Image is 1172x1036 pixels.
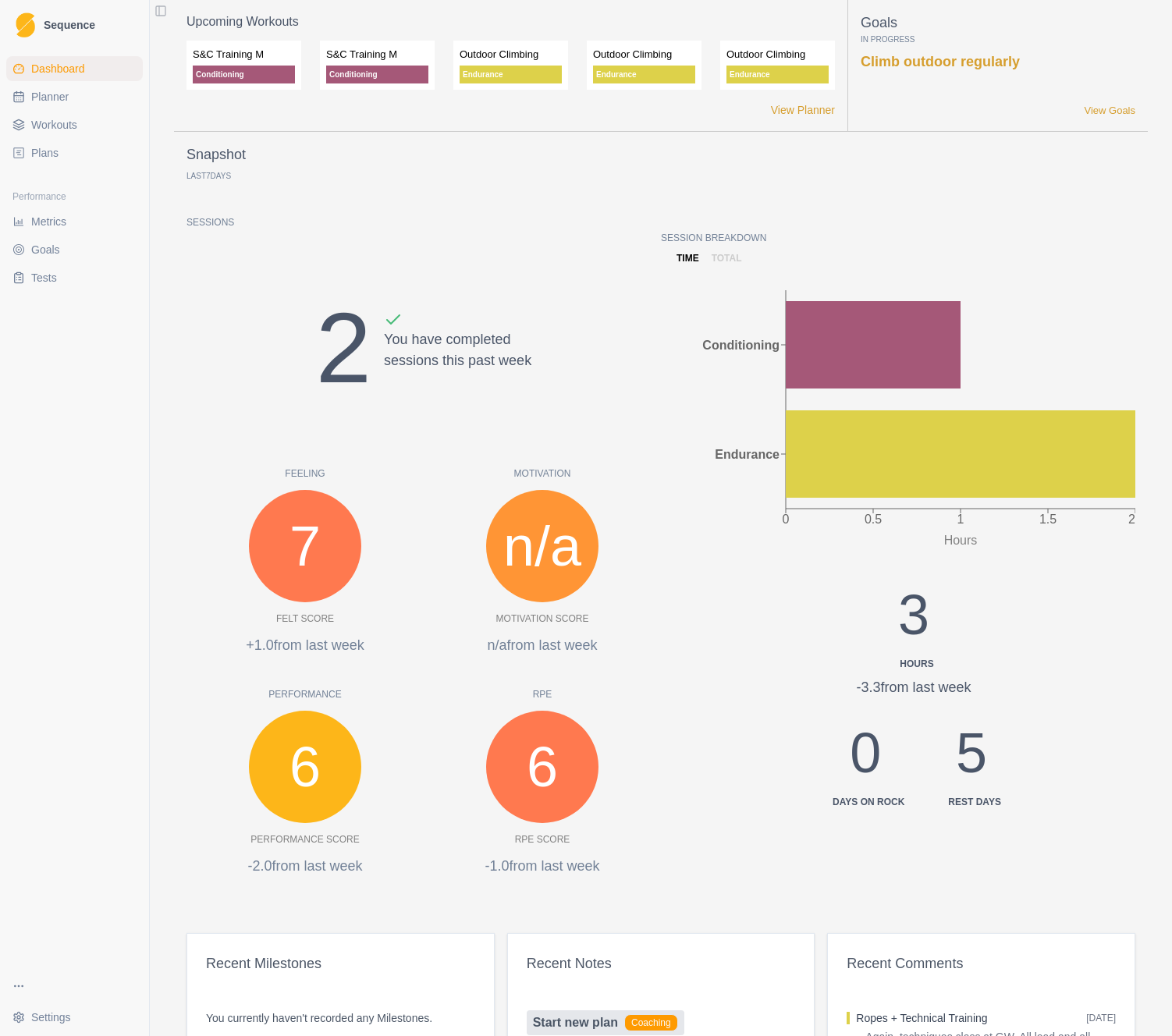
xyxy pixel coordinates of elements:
tspan: 2 [1128,513,1135,526]
div: Performance [6,184,143,209]
div: 2 [316,273,371,423]
p: RPE [424,687,661,701]
p: Endurance [726,66,829,83]
div: 0 [826,711,904,809]
span: Dashboard [31,61,85,76]
span: n/a [503,504,581,588]
p: Performance Score [250,832,359,846]
div: Endurance [847,1012,850,1024]
div: 5 [942,711,1001,809]
p: Performance [186,687,424,701]
a: Dashboard [6,56,143,81]
a: LogoSequence [6,6,143,44]
p: Endurance [460,66,562,83]
span: Goals [31,242,60,257]
p: -1.0 from last week [424,856,661,877]
tspan: Conditioning [702,338,780,351]
span: 7 [206,172,211,180]
p: Endurance [593,66,695,83]
div: 3 [808,573,1020,671]
p: S&C Training M [326,47,428,62]
p: Feeling [186,467,424,481]
button: Ropes + Technical Training [856,1010,987,1026]
a: Climb outdoor regularly [861,54,1020,69]
p: Motivation Score [496,612,589,626]
p: RPE Score [515,832,570,846]
div: Recent Comments [847,953,1116,974]
tspan: 0.5 [865,513,882,526]
span: 7 [289,504,321,588]
p: total [712,251,742,265]
a: View Goals [1084,103,1135,119]
div: You have completed sessions this past week [384,310,531,423]
p: time [677,251,699,265]
p: n/a from last week [424,635,661,656]
span: Workouts [31,117,77,133]
p: S&C Training M [193,47,295,62]
p: Sessions [186,215,661,229]
p: Session Breakdown [661,231,1135,245]
p: Goals [861,12,1135,34]
p: +1.0 from last week [186,635,424,656]
p: Outdoor Climbing [593,47,695,62]
p: Outdoor Climbing [726,47,829,62]
p: In Progress [861,34,1135,45]
a: Tests [6,265,143,290]
a: Workouts [6,112,143,137]
a: Planner [6,84,143,109]
span: 6 [527,725,558,809]
div: Days on Rock [833,795,904,809]
p: Outdoor Climbing [460,47,562,62]
a: Plans [6,140,143,165]
img: Logo [16,12,35,38]
tspan: 1.5 [1039,513,1057,526]
span: Tests [31,270,57,286]
p: Snapshot [186,144,246,165]
span: [DATE] [1086,1012,1116,1024]
span: Planner [31,89,69,105]
a: Metrics [6,209,143,234]
a: Start new planCoaching [527,1010,684,1035]
p: Last Days [186,172,231,180]
span: Plans [31,145,59,161]
button: Settings [6,1005,143,1030]
div: -3.3 from last week [808,677,1020,698]
div: Hours [814,657,1020,671]
p: You currently haven't recorded any Milestones. [206,1010,475,1026]
p: Motivation [424,467,661,481]
div: Recent Milestones [206,953,475,974]
p: Felt Score [276,612,334,626]
a: View Planner [771,102,835,119]
a: Goals [6,237,143,262]
span: 6 [289,725,321,809]
p: -2.0 from last week [186,856,424,877]
tspan: 0 [783,513,790,526]
div: Recent Notes [527,953,796,974]
p: Conditioning [193,66,295,83]
p: Upcoming Workouts [186,12,835,31]
p: Conditioning [326,66,428,83]
tspan: Hours [944,534,978,547]
span: Metrics [31,214,66,229]
span: Sequence [44,20,95,30]
tspan: Endurance [715,447,780,460]
span: Coaching [624,1014,678,1031]
tspan: 1 [957,513,964,526]
div: Rest days [948,795,1001,809]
